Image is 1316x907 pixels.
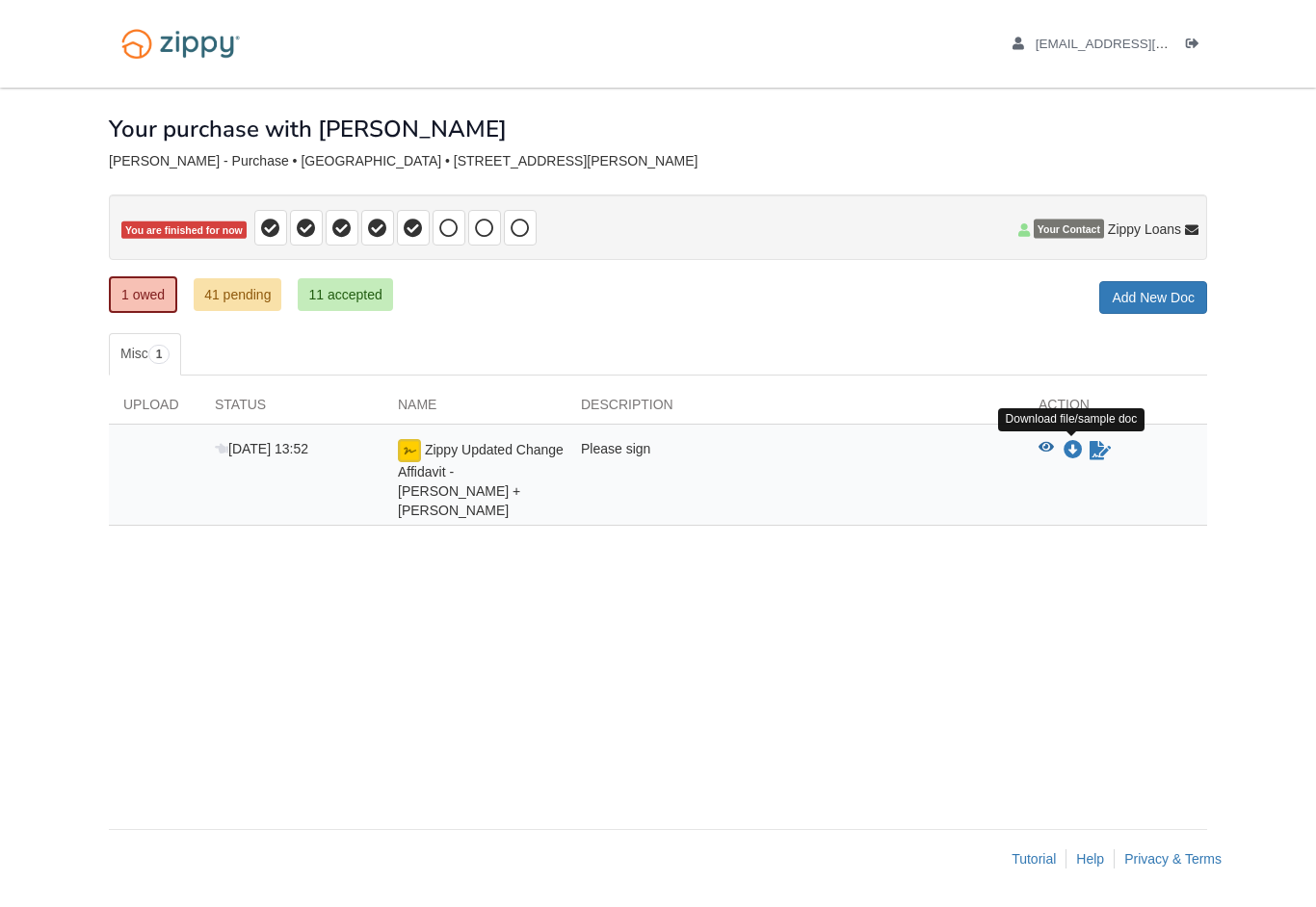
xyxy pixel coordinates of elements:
[109,276,177,313] a: 1 owed
[998,408,1145,430] div: Download file/sample doc
[148,345,171,364] span: 1
[383,395,566,424] div: Name
[1124,851,1222,867] a: Privacy & Terms
[109,117,507,142] h1: Your purchase with [PERSON_NAME]
[121,221,247,240] span: You are finished for now
[1024,395,1207,424] div: Action
[1039,441,1054,460] button: View Zippy Updated Change Affidavit - Nathaniel Monteiro + Vicki Monteiro
[398,439,421,462] img: esign
[1099,281,1207,314] a: Add New Doc
[1064,443,1083,458] a: Download Zippy Updated Change Affidavit - Nathaniel Monteiro + Vicki Monteiro
[109,153,1207,169] div: [PERSON_NAME] - Purchase • [GEOGRAPHIC_DATA] • [STREET_ADDRESS][PERSON_NAME]
[1186,37,1207,56] a: Log out
[298,278,392,311] a: 11 accepted
[566,395,1024,424] div: Description
[200,395,383,424] div: Status
[109,395,200,424] div: Upload
[1036,37,1256,51] span: vicarooni9@yahoo.com
[1088,439,1113,462] a: Waiting for your co-borrower to e-sign
[109,19,252,68] img: Logo
[1013,37,1256,56] a: edit profile
[1012,851,1056,867] a: Tutorial
[194,278,281,311] a: 41 pending
[1076,851,1104,867] a: Help
[1034,220,1104,239] span: Your Contact
[215,441,308,456] span: [DATE] 13:52
[566,439,1024,520] div: Please sign
[1108,220,1181,239] span: Zippy Loans
[109,333,181,376] a: Misc
[398,442,564,518] span: Zippy Updated Change Affidavit - [PERSON_NAME] + [PERSON_NAME]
